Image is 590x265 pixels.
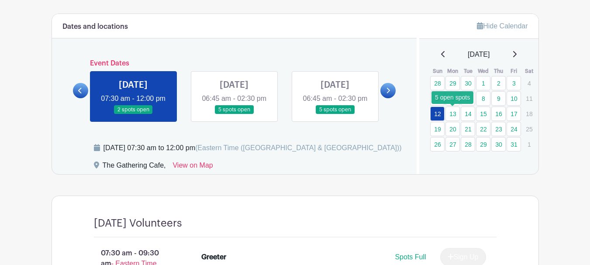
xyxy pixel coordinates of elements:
div: Greeter [201,252,226,262]
h6: Dates and locations [62,23,128,31]
th: Sat [521,67,537,76]
a: 10 [507,91,521,106]
span: (Eastern Time ([GEOGRAPHIC_DATA] & [GEOGRAPHIC_DATA])) [195,144,402,151]
a: 20 [445,122,460,136]
th: Wed [476,67,491,76]
a: 28 [461,137,475,151]
a: 22 [476,122,490,136]
p: 18 [522,107,536,120]
p: 1 [522,138,536,151]
th: Sun [430,67,445,76]
p: 25 [522,122,536,136]
a: 14 [461,107,475,121]
div: The Gathering Cafe, [103,160,166,174]
a: Hide Calendar [477,22,528,30]
a: 24 [507,122,521,136]
a: 17 [507,107,521,121]
div: 5 open spots [431,91,473,104]
a: 12 [430,107,445,121]
a: 1 [476,76,490,90]
h4: [DATE] Volunteers [94,217,182,230]
a: 9 [491,91,506,106]
a: View on Map [173,160,213,174]
p: 11 [522,92,536,105]
p: 4 [522,76,536,90]
th: Tue [460,67,476,76]
a: 26 [430,137,445,151]
a: 31 [507,137,521,151]
a: 3 [507,76,521,90]
a: 29 [476,137,490,151]
div: [DATE] 07:30 am to 12:00 pm [104,143,402,153]
a: 21 [461,122,475,136]
a: 2 [491,76,506,90]
th: Fri [506,67,521,76]
span: [DATE] [468,49,490,60]
h6: Event Dates [88,59,381,68]
a: 5 [430,91,445,106]
a: 15 [476,107,490,121]
a: 13 [445,107,460,121]
a: 29 [445,76,460,90]
span: Spots Full [395,253,426,261]
a: 30 [461,76,475,90]
a: 8 [476,91,490,106]
th: Thu [491,67,506,76]
a: 27 [445,137,460,151]
a: 16 [491,107,506,121]
th: Mon [445,67,460,76]
a: 30 [491,137,506,151]
a: 23 [491,122,506,136]
a: 19 [430,122,445,136]
a: 28 [430,76,445,90]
